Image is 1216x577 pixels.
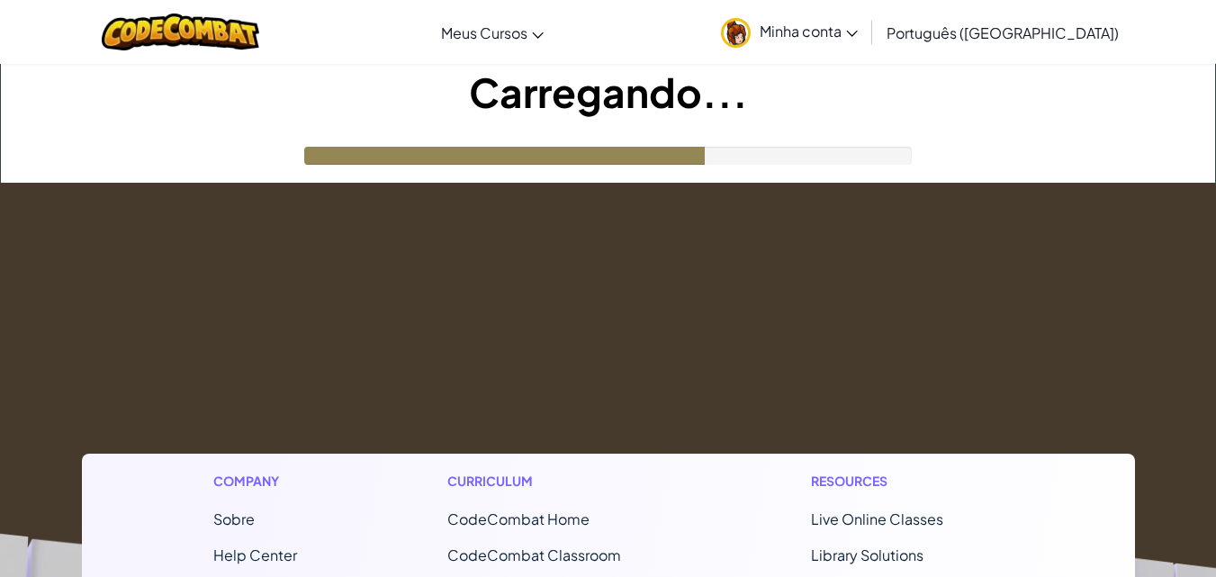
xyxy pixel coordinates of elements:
span: Meus Cursos [441,23,527,42]
h1: Carregando... [1,64,1215,120]
a: Library Solutions [811,545,923,564]
span: Português ([GEOGRAPHIC_DATA]) [887,23,1119,42]
img: avatar [721,18,751,48]
a: CodeCombat Classroom [447,545,621,564]
span: CodeCombat Home [447,509,590,528]
h1: Curriculum [447,472,665,491]
a: Live Online Classes [811,509,943,528]
h1: Resources [811,472,1003,491]
a: Português ([GEOGRAPHIC_DATA]) [878,8,1128,57]
span: Minha conta [760,22,858,41]
a: Minha conta [712,4,867,60]
a: Meus Cursos [432,8,553,57]
a: Sobre [213,509,255,528]
img: CodeCombat logo [102,14,259,50]
a: Help Center [213,545,297,564]
h1: Company [213,472,302,491]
